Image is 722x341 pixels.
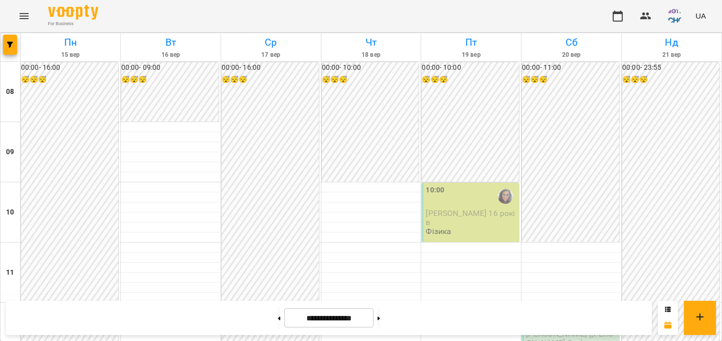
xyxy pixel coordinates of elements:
h6: Нд [623,35,720,50]
span: For Business [48,21,98,27]
h6: 18 вер [323,50,420,60]
p: Фізика [426,227,451,236]
h6: 19 вер [423,50,519,60]
h6: 00:00 - 09:00 [121,62,219,73]
span: UA [695,11,706,21]
h6: 00:00 - 16:00 [222,62,319,73]
h6: 21 вер [623,50,720,60]
img: Кулебякіна Ольга [498,189,513,204]
h6: 11 [6,267,14,278]
label: 10:00 [426,185,444,196]
h6: 😴😴😴 [121,74,219,85]
img: Voopty Logo [48,5,98,20]
h6: 17 вер [223,50,319,60]
h6: Вт [122,35,219,50]
button: UA [691,7,710,25]
h6: Сб [523,35,620,50]
span: [PERSON_NAME] 16 років [426,208,515,226]
h6: 00:00 - 16:00 [21,62,118,73]
h6: 00:00 - 10:00 [322,62,419,73]
h6: Пт [423,35,519,50]
h6: 😴😴😴 [422,74,519,85]
h6: 😴😴😴 [322,74,419,85]
h6: Чт [323,35,420,50]
button: Menu [12,4,36,28]
h6: Ср [223,35,319,50]
h6: 😴😴😴 [222,74,319,85]
img: 44498c49d9c98a00586a399c9b723a73.png [667,9,681,23]
h6: Пн [22,35,119,50]
h6: 😴😴😴 [622,74,719,85]
h6: 00:00 - 11:00 [522,62,619,73]
h6: 00:00 - 23:55 [622,62,719,73]
h6: 00:00 - 10:00 [422,62,519,73]
h6: 16 вер [122,50,219,60]
h6: 09 [6,147,14,158]
h6: 10 [6,207,14,218]
h6: 08 [6,86,14,97]
h6: 😴😴😴 [522,74,619,85]
h6: 20 вер [523,50,620,60]
h6: 15 вер [22,50,119,60]
h6: 😴😴😴 [21,74,118,85]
